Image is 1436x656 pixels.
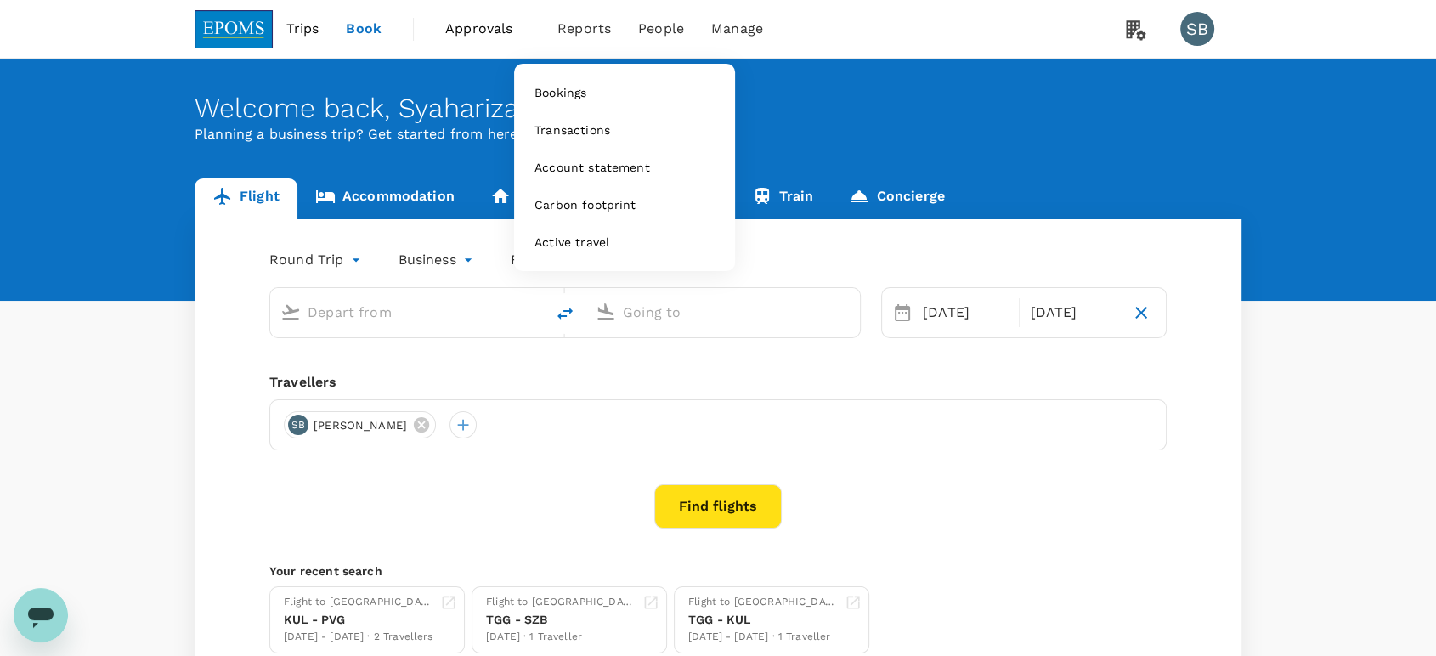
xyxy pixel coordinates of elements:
img: EPOMS SDN BHD [195,10,273,48]
a: Bookings [524,74,725,111]
a: Concierge [831,178,962,219]
span: Book [346,19,382,39]
p: Planning a business trip? Get started from here. [195,124,1241,144]
a: Long stay [472,178,602,219]
button: Open [533,310,536,314]
span: Account statement [534,159,650,176]
span: Reports [557,19,611,39]
div: Business [399,246,477,274]
span: Transactions [534,122,610,139]
span: [PERSON_NAME] [303,417,417,434]
div: Travellers [269,372,1167,393]
div: [DATE] - [DATE] · 2 Travellers [284,629,433,646]
span: Approvals [445,19,530,39]
span: Manage [711,19,763,39]
span: Carbon footprint [534,196,636,213]
button: Open [848,310,851,314]
button: Find flights [654,484,782,529]
p: Your recent search [269,563,1167,580]
div: Flight to [GEOGRAPHIC_DATA] [284,594,433,611]
div: KUL - PVG [284,611,433,629]
div: Welcome back , Syaharizan . [195,93,1241,124]
div: [DATE] · 1 Traveller [486,629,636,646]
a: Account statement [524,149,725,186]
div: Flight to [GEOGRAPHIC_DATA] [688,594,838,611]
span: Trips [286,19,319,39]
a: Carbon footprint [524,186,725,223]
a: Train [734,178,832,219]
button: Frequent flyer programme [511,250,707,270]
span: Active travel [534,234,609,251]
p: Frequent flyer programme [511,250,687,270]
input: Going to [623,299,824,325]
div: [DATE] [916,296,1015,330]
a: Transactions [524,111,725,149]
div: [DATE] - [DATE] · 1 Traveller [688,629,838,646]
div: SB[PERSON_NAME] [284,411,436,438]
div: TGG - SZB [486,611,636,629]
span: Bookings [534,84,586,101]
div: SB [1180,12,1214,46]
div: Flight to [GEOGRAPHIC_DATA] [486,594,636,611]
div: [DATE] [1023,296,1122,330]
div: Round Trip [269,246,365,274]
iframe: Button to launch messaging window [14,588,68,642]
input: Depart from [308,299,509,325]
span: People [638,19,684,39]
button: delete [545,293,585,334]
a: Accommodation [297,178,472,219]
div: SB [288,415,308,435]
div: TGG - KUL [688,611,838,629]
a: Active travel [524,223,725,261]
a: Flight [195,178,297,219]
